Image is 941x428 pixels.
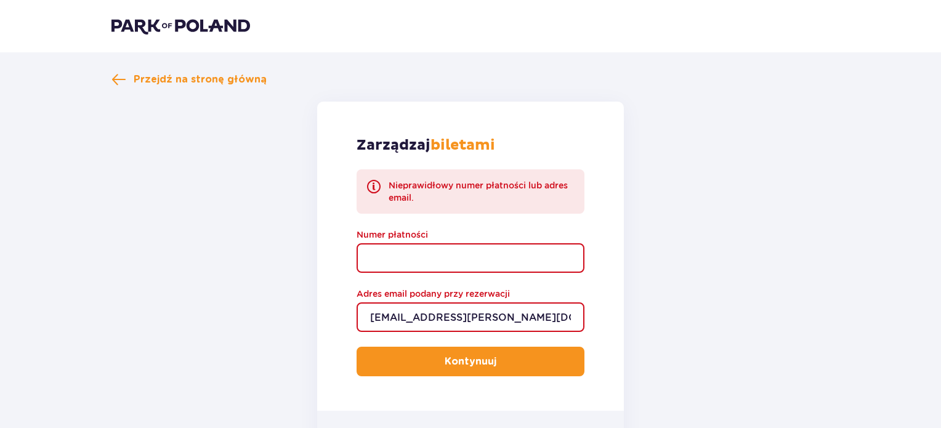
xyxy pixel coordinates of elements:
span: Przejdź na stronę główną [134,73,267,86]
p: Zarządzaj [357,136,495,155]
a: Przejdź na stronę główną [111,72,267,87]
img: Park of Poland logo [111,17,250,34]
button: Kontynuuj [357,347,584,376]
div: Nieprawidłowy numer płatności lub adres email. [389,179,575,204]
p: Kontynuuj [445,355,496,368]
label: Numer płatności [357,228,428,241]
label: Adres email podany przy rezerwacji [357,288,510,300]
strong: biletami [430,136,495,155]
